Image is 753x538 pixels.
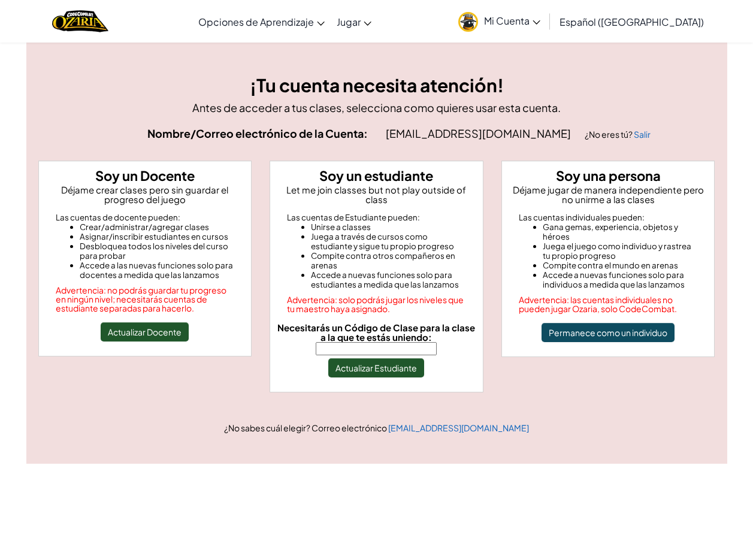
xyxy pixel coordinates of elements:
[311,270,466,289] li: Accede a nuevas funciones solo para estudiantes a medida que las lanzamos
[198,16,314,28] span: Opciones de Aprendizaje
[634,129,651,140] a: Salir
[311,251,466,270] li: Compite contra otros compañeros en arenas
[337,16,361,28] span: Jugar
[287,295,466,313] div: Advertencia: solo podrás jugar los niveles que tu maestro haya asignado.
[542,323,675,342] button: Permanece como un individuo
[543,261,698,270] li: Compite contra el mundo en arenas
[101,322,189,341] button: Actualizar Docente
[319,167,433,184] strong: Soy un estudiante
[484,14,540,27] span: Mi Cuenta
[80,222,235,232] li: Crear/administrar/agregar clases
[560,16,704,28] span: Español ([GEOGRAPHIC_DATA])
[80,241,235,261] li: Desbloquea todos los niveles del curso para probar
[543,270,698,289] li: Accede a nuevas funciones solo para individuos a medida que las lanzamos
[38,99,715,116] p: Antes de acceder a tus clases, selecciona como quieres usar esta cuenta.
[331,5,377,38] a: Jugar
[311,232,466,251] li: Juega a través de cursos como estudiante y sigue tu propio progreso
[311,222,466,232] li: Unirse a classes
[316,342,437,355] input: Necesitarás un Código de Clase para la clase a la que te estás uniendo:
[328,358,424,377] button: Actualizar Estudiante
[224,422,388,433] span: ¿No sabes cuál elegir? Correo electrónico
[192,5,331,38] a: Opciones de Aprendizaje
[543,222,698,241] li: Gana gemas, experiencia, objetos y héroes
[556,167,661,184] strong: Soy una persona
[52,9,108,34] a: Ozaria by CodeCombat logo
[507,185,710,204] p: Déjame jugar de manera independiente pero no unirme a las clases
[56,213,235,222] div: Las cuentas de docente pueden:
[585,129,634,140] span: ¿No eres tú?
[519,295,698,313] div: Advertencia: las cuentas individuales no pueden jugar Ozaria, solo CodeCombat.
[277,322,475,343] span: Necesitarás un Código de Clase para la clase a la que te estás uniendo:
[519,213,698,222] div: Las cuentas individuales pueden:
[38,72,715,99] h3: ¡Tu cuenta necesita atención!
[44,185,247,204] p: Déjame crear clases pero sin guardar el progreso del juego
[275,185,478,204] p: Let me join classes but not play outside of class
[287,213,466,222] div: Las cuentas de Estudiante pueden:
[56,286,235,313] div: Advertencia: no podrás guardar tu progreso en ningún nivel; necesitarás cuentas de estudiante sep...
[458,12,478,32] img: avatar
[80,232,235,241] li: Asignar/inscribir estudiantes en cursos
[147,126,368,140] strong: Nombre/Correo electrónico de la Cuenta:
[543,241,698,261] li: Juega el juego como individuo y rastrea tu propio progreso
[386,126,573,140] span: [EMAIL_ADDRESS][DOMAIN_NAME]
[554,5,710,38] a: Español ([GEOGRAPHIC_DATA])
[452,2,546,40] a: Mi Cuenta
[388,422,529,433] a: [EMAIL_ADDRESS][DOMAIN_NAME]
[80,261,235,280] li: Accede a las nuevas funciones solo para docentes a medida que las lanzamos
[95,167,195,184] strong: Soy un Docente
[52,9,108,34] img: Home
